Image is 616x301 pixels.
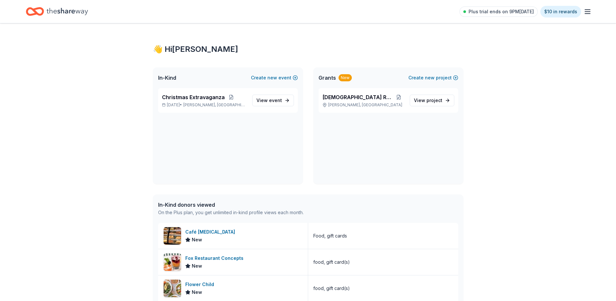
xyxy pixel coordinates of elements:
div: Food, gift cards [313,232,347,240]
span: Plus trial ends on 9PM[DATE] [469,8,534,16]
a: $10 in rewards [540,6,581,17]
div: food, gift card(s) [313,258,350,266]
span: project [427,98,442,103]
span: In-Kind [158,74,176,82]
a: View project [410,95,454,106]
div: On the Plus plan, you get unlimited in-kind profile views each month. [158,209,304,216]
div: Café [MEDICAL_DATA] [185,228,238,236]
span: Grants [319,74,336,82]
div: 👋 Hi [PERSON_NAME] [153,44,463,54]
button: Createnewevent [251,74,298,82]
span: new [267,74,277,82]
span: new [425,74,435,82]
span: New [192,236,202,244]
span: View [414,97,442,104]
span: New [192,262,202,270]
a: Plus trial ends on 9PM[DATE] [459,6,538,17]
div: New [339,74,352,81]
span: [DEMOGRAPHIC_DATA] Repairs [322,93,393,101]
a: Home [26,4,88,19]
span: View [256,97,282,104]
div: In-Kind donors viewed [158,201,304,209]
span: event [269,98,282,103]
div: Fox Restaurant Concepts [185,254,246,262]
a: View event [252,95,294,106]
span: New [192,288,202,296]
p: [DATE] • [162,102,247,108]
div: food, gift card(s) [313,284,350,292]
img: Image for Café Intermezzo [164,227,181,245]
button: Createnewproject [408,74,458,82]
img: Image for Flower Child [164,280,181,297]
p: [PERSON_NAME], [GEOGRAPHIC_DATA] [322,102,405,108]
span: [PERSON_NAME], [GEOGRAPHIC_DATA] [183,102,247,108]
div: Flower Child [185,281,217,288]
span: Christmas Extravaganza [162,93,225,101]
img: Image for Fox Restaurant Concepts [164,253,181,271]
